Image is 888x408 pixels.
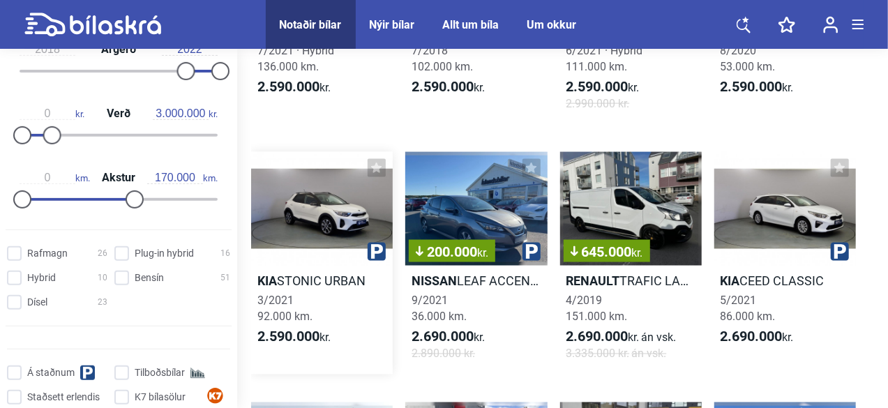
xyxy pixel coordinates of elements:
b: Nissan [412,273,457,288]
span: km. [147,172,218,184]
b: 2.690.000 [721,328,783,345]
span: Tilboðsbílar [135,365,185,380]
span: 26 [98,246,107,261]
span: Verð [103,108,134,119]
b: 2.690.000 [412,328,474,345]
h2: STONIC URBAN [251,273,393,289]
a: 200.000kr.NissanLEAF ACCENTA 40KWH9/202136.000 km.2.690.000kr.2.890.000 kr. [405,152,547,375]
span: 7/2021 · Hybrid 136.000 km. [257,44,334,73]
h2: CEED CLASSIC [714,273,856,289]
span: 5/2021 86.000 km. [721,294,776,324]
b: 2.590.000 [566,78,629,95]
span: 645.000 [571,245,643,259]
a: Nýir bílar [370,18,415,31]
span: kr. [721,79,794,96]
span: 51 [220,271,230,285]
span: kr. [477,246,488,259]
b: 2.690.000 [566,328,629,345]
span: 23 [98,295,107,310]
span: Dísel [27,295,47,310]
span: K7 bílasölur [135,390,186,405]
a: Um okkur [527,18,577,31]
span: Bensín [135,271,164,285]
span: 4/2019 151.000 km. [566,294,628,324]
span: 9/2021 36.000 km. [412,294,467,324]
a: KiaSTONIC URBAN3/202192.000 km.2.590.000kr. [251,152,393,375]
span: 7/2018 102.000 km. [412,44,473,73]
b: 2.590.000 [412,78,474,95]
span: kr. [566,329,677,346]
a: Allt um bíla [443,18,499,31]
img: parking.png [831,243,849,261]
span: Á staðnum [27,365,75,380]
img: user-login.svg [823,16,838,33]
span: kr. [20,107,84,120]
span: kr. [721,329,794,346]
span: 3/2021 92.000 km. [257,294,313,324]
img: parking.png [368,243,386,261]
span: Árgerð [98,44,140,55]
span: Rafmagn [27,246,68,261]
a: Notaðir bílar [280,18,342,31]
span: Plug-in hybrid [135,246,194,261]
span: km. [20,172,90,184]
span: kr. [257,79,331,96]
span: kr. [412,329,485,346]
span: 2.990.000 kr. [566,96,630,112]
span: 10 [98,271,107,285]
b: Renault [566,273,620,288]
b: 2.590.000 [257,328,319,345]
span: 2.890.000 kr. [412,346,475,362]
span: kr. [153,107,218,120]
span: 16 [220,246,230,261]
b: Kia [721,273,740,288]
span: kr. [412,79,485,96]
span: kr. [566,79,640,96]
a: KiaCEED CLASSIC5/202186.000 km.2.690.000kr. [714,152,856,375]
span: 200.000 [416,245,488,259]
span: 8/2020 53.000 km. [721,44,776,73]
span: Akstur [98,172,139,183]
b: 2.590.000 [257,78,319,95]
b: Kia [257,273,277,288]
h2: LEAF ACCENTA 40KWH [405,273,547,289]
span: 3.335.000 kr. [566,346,667,362]
a: 645.000kr.RenaultTRAFIC LANGUR4/2019151.000 km.2.690.000kr.3.335.000 kr. [560,152,702,375]
span: 6/2021 · Hybrid 111.000 km. [566,44,643,73]
h2: TRAFIC LANGUR [560,273,702,289]
span: kr. [632,246,643,259]
span: kr. [257,329,331,346]
span: Staðsett erlendis [27,390,100,405]
b: 2.590.000 [721,78,783,95]
img: parking.png [522,243,541,261]
span: Hybrid [27,271,56,285]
